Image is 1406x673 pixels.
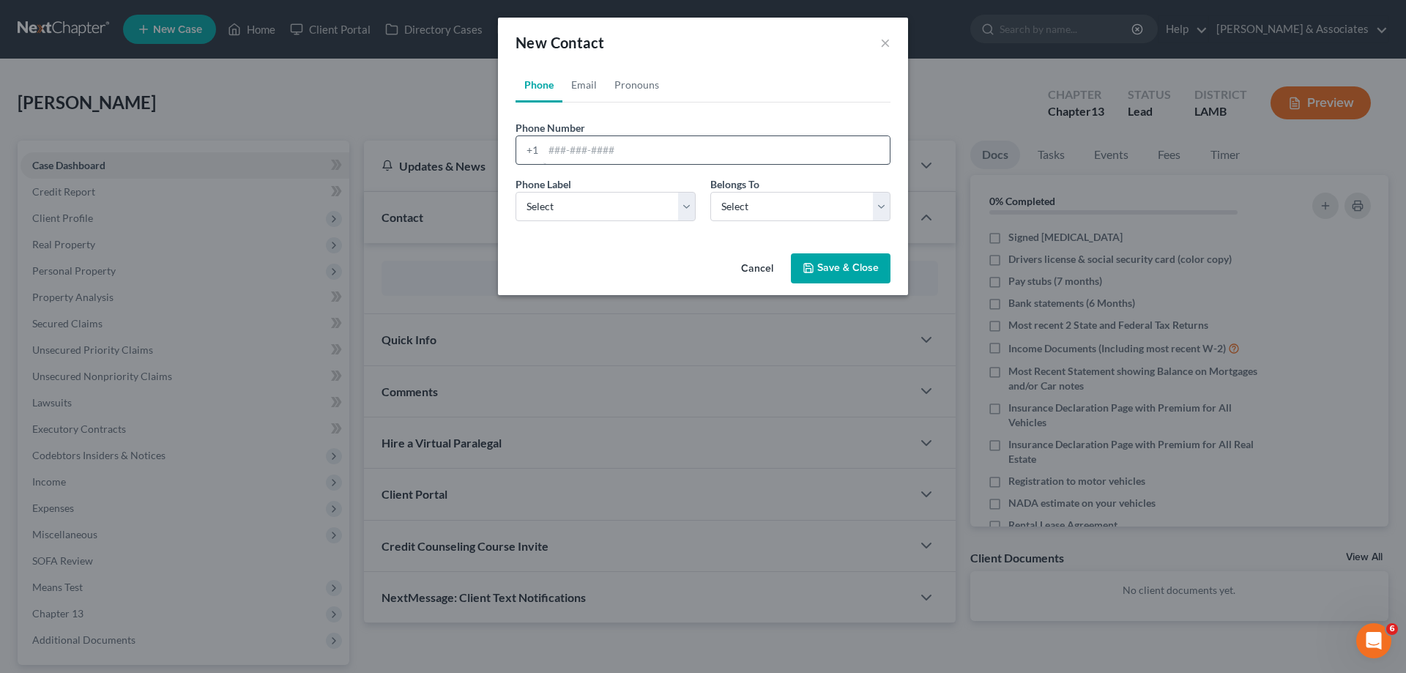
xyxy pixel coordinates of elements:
[606,67,668,103] a: Pronouns
[543,136,890,164] input: ###-###-####
[729,255,785,284] button: Cancel
[516,136,543,164] div: +1
[516,34,604,51] span: New Contact
[1386,623,1398,635] span: 6
[791,253,890,284] button: Save & Close
[880,34,890,51] button: ×
[516,178,571,190] span: Phone Label
[1356,623,1391,658] iframe: Intercom live chat
[516,67,562,103] a: Phone
[710,178,759,190] span: Belongs To
[516,122,585,134] span: Phone Number
[562,67,606,103] a: Email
